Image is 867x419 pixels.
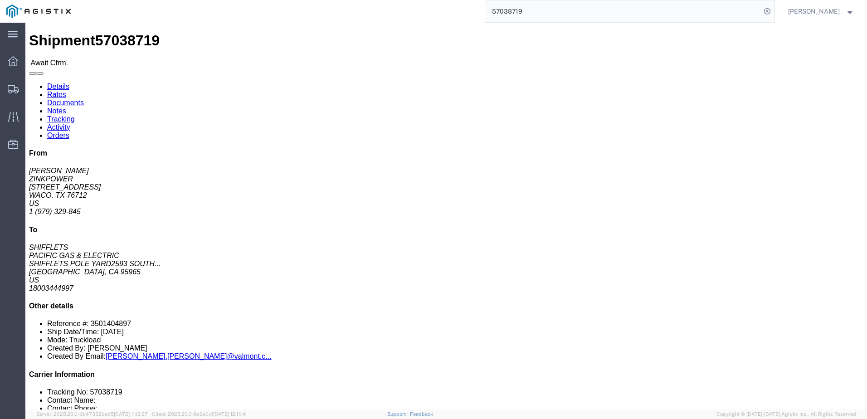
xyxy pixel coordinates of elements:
[152,411,246,417] span: Client: 2025.20.0-8c6e0cf
[788,6,840,16] span: Justin Chao
[213,411,246,417] span: [DATE] 12:11:14
[25,23,867,409] iframe: FS Legacy Container
[716,410,856,418] span: Copyright © [DATE]-[DATE] Agistix Inc., All Rights Reserved
[387,411,410,417] a: Support
[6,5,71,18] img: logo
[485,0,761,22] input: Search for shipment number, reference number
[788,6,855,17] button: [PERSON_NAME]
[36,411,148,417] span: Server: 2025.20.0-db47332bad5
[114,411,148,417] span: [DATE] 11:13:37
[410,411,433,417] a: Feedback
